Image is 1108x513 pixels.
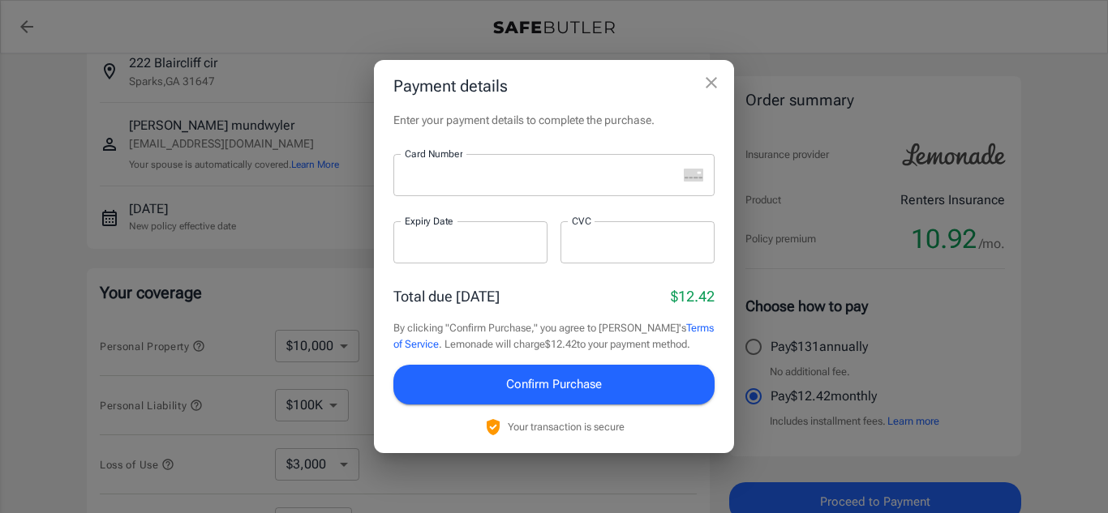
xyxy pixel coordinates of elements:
p: Enter your payment details to complete the purchase. [393,112,715,128]
p: $12.42 [671,285,715,307]
iframe: Secure card number input frame [405,168,677,183]
iframe: Secure CVC input frame [572,235,703,250]
iframe: Secure expiration date input frame [405,235,536,250]
button: Confirm Purchase [393,365,715,404]
p: By clicking "Confirm Purchase," you agree to [PERSON_NAME]'s . Lemonade will charge $12.42 to you... [393,320,715,352]
p: Your transaction is secure [508,419,625,434]
svg: unknown [684,169,703,182]
p: Total due [DATE] [393,285,500,307]
label: Card Number [405,147,462,160]
span: Confirm Purchase [506,374,602,395]
label: CVC [572,214,591,228]
h2: Payment details [374,60,734,112]
label: Expiry Date [405,214,453,228]
button: close [695,66,728,99]
a: Terms of Service [393,322,714,350]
